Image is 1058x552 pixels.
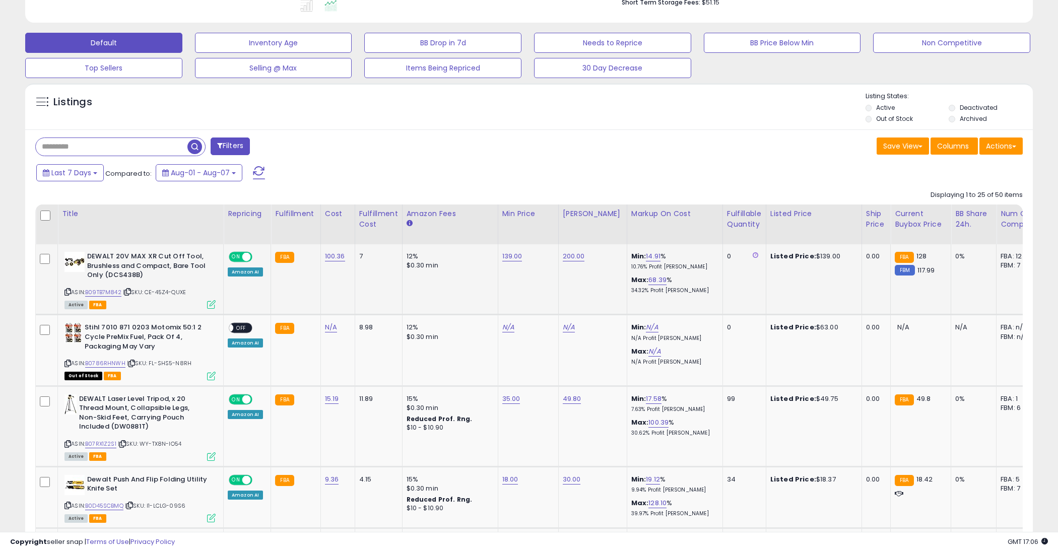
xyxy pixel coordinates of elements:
a: 30.00 [563,474,581,485]
span: FBA [89,514,106,523]
p: 10.76% Profit [PERSON_NAME] [631,263,715,270]
div: FBA: n/a [1001,323,1034,332]
p: 7.63% Profit [PERSON_NAME] [631,406,715,413]
button: Items Being Repriced [364,58,521,78]
div: FBM: n/a [1001,332,1034,341]
a: B07RX1Z2S1 [85,440,116,448]
button: Filters [211,137,250,155]
small: FBA [895,394,913,405]
div: 0% [955,394,988,403]
button: Aug-01 - Aug-07 [156,164,242,181]
a: 49.80 [563,394,581,404]
a: N/A [563,322,575,332]
b: Max: [631,347,649,356]
b: Max: [631,498,649,508]
button: Actions [979,137,1023,155]
b: Reduced Prof. Rng. [407,415,473,423]
p: Listing States: [866,92,1033,101]
div: 0.00 [866,252,883,261]
a: B0786RHNWH [85,359,125,368]
span: Columns [937,141,969,151]
button: Top Sellers [25,58,182,78]
img: 51PSarqhfuL._SL40_.jpg [64,323,82,343]
small: FBA [895,252,913,263]
span: 128 [916,251,927,261]
span: All listings currently available for purchase on Amazon [64,301,88,309]
div: $10 - $10.90 [407,504,490,513]
p: N/A Profit [PERSON_NAME] [631,359,715,366]
div: 0 [727,323,758,332]
label: Archived [960,114,987,123]
button: Needs to Reprice [534,33,691,53]
span: OFF [251,395,267,403]
a: 19.12 [646,474,660,485]
b: Max: [631,418,649,427]
div: 15% [407,475,490,484]
button: Columns [931,137,978,155]
small: FBA [275,475,294,486]
a: 68.39 [648,275,667,285]
label: Out of Stock [876,114,913,123]
span: All listings that are currently out of stock and unavailable for purchase on Amazon [64,372,102,380]
strong: Copyright [10,537,47,546]
div: FBA: 12 [1001,252,1034,261]
div: [PERSON_NAME] [563,209,623,219]
div: 4.15 [359,475,394,484]
span: FBA [89,452,106,461]
b: Min: [631,251,646,261]
div: Amazon AI [228,410,263,419]
div: Num of Comp. [1001,209,1037,230]
div: ASIN: [64,323,216,379]
a: N/A [502,322,514,332]
img: 415uO89BlIL._SL40_.jpg [64,252,85,272]
div: 15% [407,394,490,403]
button: BB Price Below Min [704,33,861,53]
div: $0.30 min [407,484,490,493]
a: 200.00 [563,251,585,261]
div: $63.00 [770,323,854,332]
button: Non Competitive [873,33,1030,53]
small: Amazon Fees. [407,219,413,228]
span: ON [230,475,242,484]
b: Listed Price: [770,322,816,332]
span: FBA [104,372,121,380]
div: FBM: 7 [1001,261,1034,270]
b: Stihl 7010 871 0203 Motomix 50:1 2 Cycle PreMix Fuel, Pack Of 4, Packaging May Vary [85,323,207,354]
b: DEWALT 20V MAX XR Cut Off Tool, Brushless and Compact, Bare Tool Only (DCS438B) [87,252,210,283]
div: Fulfillable Quantity [727,209,762,230]
div: Amazon AI [228,338,263,348]
button: Selling @ Max [195,58,352,78]
img: 416yYSUiloL._SL40_.jpg [64,394,77,415]
div: Amazon Fees [407,209,494,219]
div: $0.30 min [407,261,490,270]
span: FBA [89,301,106,309]
label: Active [876,103,895,112]
img: 3186qowatXL._SL40_.jpg [64,475,85,495]
p: N/A Profit [PERSON_NAME] [631,335,715,342]
div: 0% [955,475,988,484]
b: Dewalt Push And Flip Folding Utility Knife Set [87,475,210,496]
span: Last 7 Days [51,168,91,178]
div: FBA: 1 [1001,394,1034,403]
div: $18.37 [770,475,854,484]
span: 2025-08-15 17:06 GMT [1008,537,1048,546]
span: Aug-01 - Aug-07 [171,168,230,178]
span: OFF [251,253,267,261]
div: FBM: 6 [1001,403,1034,412]
p: 34.32% Profit [PERSON_NAME] [631,287,715,294]
a: N/A [648,347,660,357]
span: OFF [233,324,249,332]
a: 14.91 [646,251,660,261]
div: % [631,499,715,517]
button: 30 Day Decrease [534,58,691,78]
small: FBA [275,394,294,405]
div: 0.00 [866,323,883,332]
span: Compared to: [105,169,152,178]
div: 12% [407,252,490,261]
button: Save View [877,137,929,155]
div: 34 [727,475,758,484]
b: Min: [631,394,646,403]
span: N/A [897,322,909,332]
a: 139.00 [502,251,522,261]
small: FBM [895,265,914,275]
